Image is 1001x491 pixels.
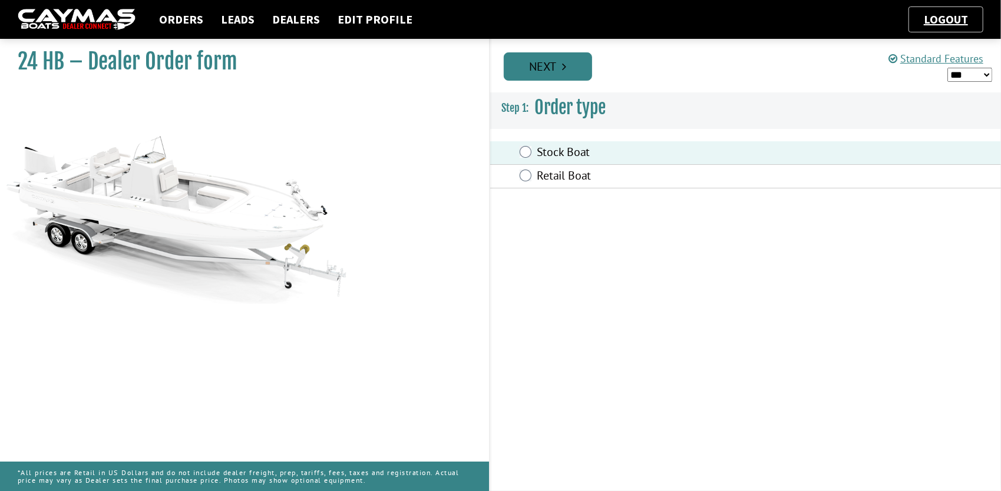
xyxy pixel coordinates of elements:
a: Edit Profile [332,12,418,27]
a: Next [504,52,592,81]
label: Stock Boat [537,145,816,162]
a: Orders [153,12,209,27]
img: caymas-dealer-connect-2ed40d3bc7270c1d8d7ffb4b79bf05adc795679939227970def78ec6f6c03838.gif [18,9,136,31]
a: Dealers [266,12,326,27]
p: *All prices are Retail in US Dollars and do not include dealer freight, prep, tariffs, fees, taxe... [18,463,471,490]
label: Retail Boat [537,168,816,185]
a: Logout [918,12,974,26]
a: Standard Features [888,52,983,65]
a: Leads [215,12,260,27]
h1: 24 HB – Dealer Order form [18,48,460,75]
